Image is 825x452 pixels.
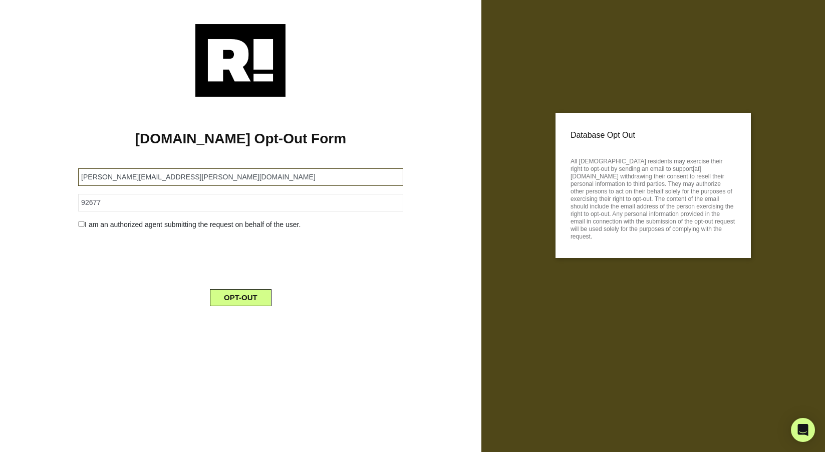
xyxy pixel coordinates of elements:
h1: [DOMAIN_NAME] Opt-Out Form [15,130,466,147]
p: All [DEMOGRAPHIC_DATA] residents may exercise their right to opt-out by sending an email to suppo... [571,155,736,241]
div: I am an authorized agent submitting the request on behalf of the user. [71,219,411,230]
div: Open Intercom Messenger [791,418,815,442]
iframe: reCAPTCHA [164,238,317,277]
img: Retention.com [195,24,286,97]
button: OPT-OUT [210,289,271,306]
p: Database Opt Out [571,128,736,143]
input: Email Address [78,168,403,186]
input: Zipcode [78,194,403,211]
